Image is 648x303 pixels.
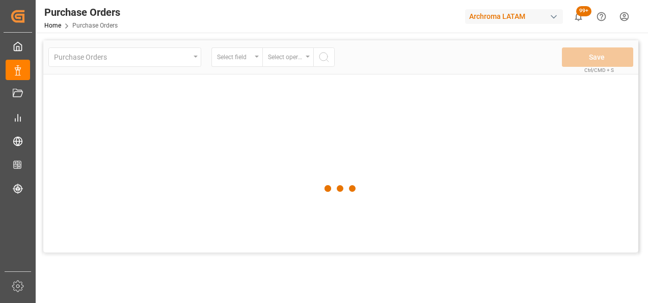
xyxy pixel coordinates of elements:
div: Archroma LATAM [465,9,563,24]
div: Purchase Orders [44,5,120,20]
a: Home [44,22,61,29]
button: Help Center [590,5,613,28]
span: 99+ [576,6,591,16]
button: Archroma LATAM [465,7,567,26]
button: show 100 new notifications [567,5,590,28]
